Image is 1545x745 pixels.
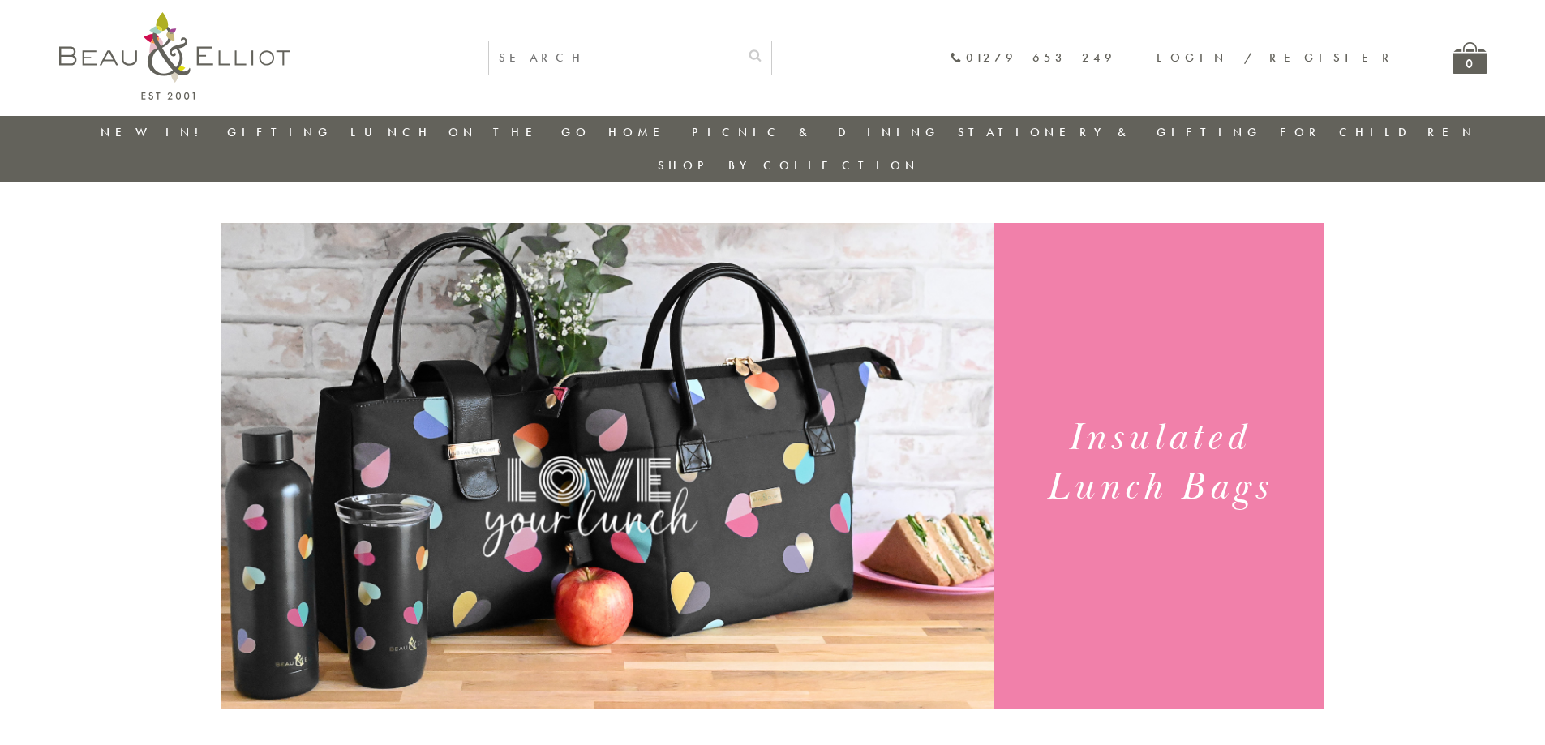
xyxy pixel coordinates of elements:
a: Login / Register [1157,49,1397,66]
a: Shop by collection [658,157,920,173]
a: New in! [101,124,209,140]
input: SEARCH [489,41,739,75]
a: For Children [1280,124,1477,140]
a: Stationery & Gifting [958,124,1262,140]
a: Home [608,124,673,140]
img: Emily Heart Set [221,223,994,709]
img: logo [59,12,290,100]
h1: Insulated Lunch Bags [1013,413,1304,512]
a: Picnic & Dining [692,124,940,140]
a: 0 [1453,42,1487,74]
a: Lunch On The Go [350,124,590,140]
a: 01279 653 249 [950,51,1116,65]
a: Gifting [227,124,333,140]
